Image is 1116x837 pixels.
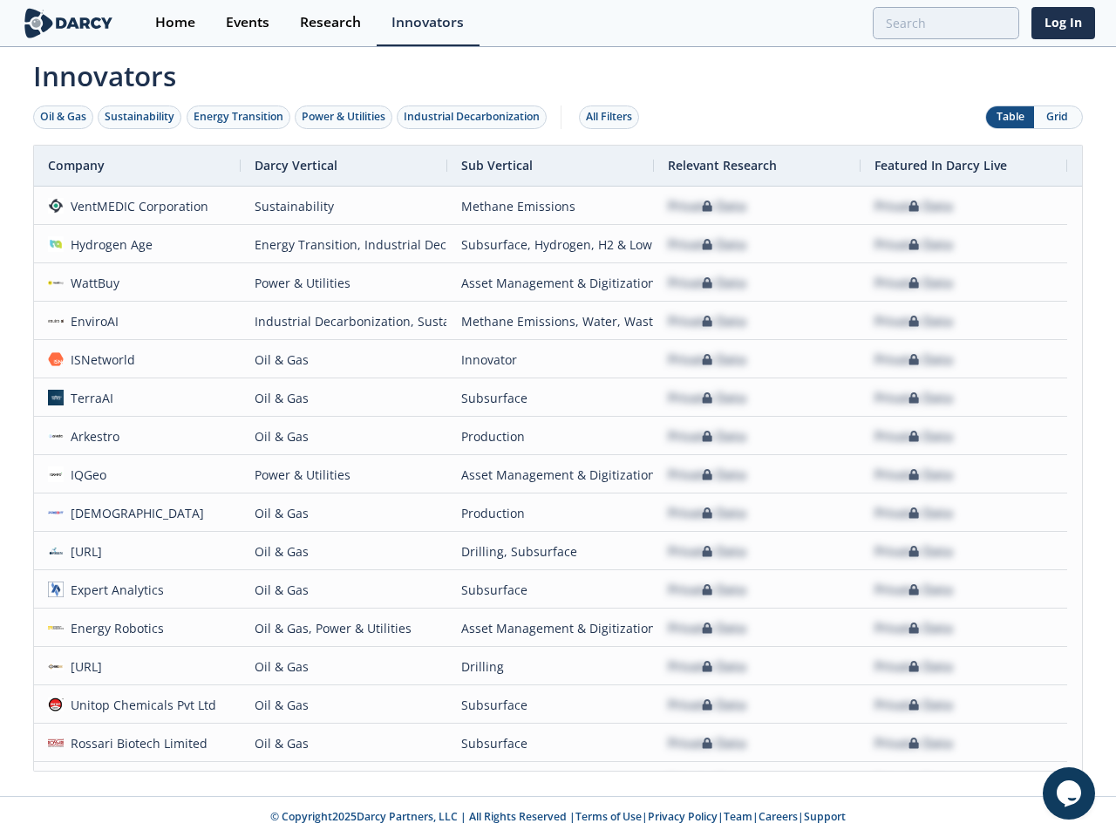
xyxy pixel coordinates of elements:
[668,725,746,762] div: Private Data
[48,582,64,597] img: 698d5ddf-2f23-4460-acb2-9d7e0064abf0
[64,763,416,800] div: LibertyStream Infrastructure Partners (former Volt Lithium)
[64,571,165,609] div: Expert Analytics
[48,351,64,367] img: 374c1fb3-f4bb-4996-b874-16c00a6dbfaa
[668,763,746,800] div: Private Data
[461,763,640,800] div: Critical Minerals
[874,226,953,263] div: Private Data
[575,809,642,824] a: Terms of Use
[48,697,64,712] img: 4b1e1fd7-072f-48ae-992d-064af1ed5f1f
[668,648,746,685] div: Private Data
[461,686,640,724] div: Subsurface
[874,686,953,724] div: Private Data
[874,341,953,378] div: Private Data
[648,809,718,824] a: Privacy Policy
[461,226,640,263] div: Subsurface, Hydrogen, H2 & Low Carbon Fuels
[64,494,205,532] div: [DEMOGRAPHIC_DATA]
[48,543,64,559] img: origen.ai.png
[668,418,746,455] div: Private Data
[64,226,153,263] div: Hydrogen Age
[255,533,433,570] div: Oil & Gas
[874,264,953,302] div: Private Data
[226,16,269,30] div: Events
[586,109,632,125] div: All Filters
[255,157,337,174] span: Darcy Vertical
[668,379,746,417] div: Private Data
[155,16,195,30] div: Home
[461,609,640,647] div: Asset Management & Digitization
[64,187,209,225] div: VentMEDIC Corporation
[668,264,746,302] div: Private Data
[461,648,640,685] div: Drilling
[461,418,640,455] div: Production
[668,456,746,493] div: Private Data
[255,303,433,340] div: Industrial Decarbonization, Sustainability
[105,109,174,125] div: Sustainability
[461,725,640,762] div: Subsurface
[461,303,640,340] div: Methane Emissions, Water, Waste, Spills, Flaring, CCUS
[668,571,746,609] div: Private Data
[874,609,953,647] div: Private Data
[48,236,64,252] img: ec468b57-2de6-4f92-a247-94dc452257e2
[64,379,114,417] div: TerraAI
[1043,767,1099,820] iframe: chat widget
[255,725,433,762] div: Oil & Gas
[255,686,433,724] div: Oil & Gas
[64,609,165,647] div: Energy Robotics
[40,109,86,125] div: Oil & Gas
[404,109,540,125] div: Industrial Decarbonization
[724,809,752,824] a: Team
[668,686,746,724] div: Private Data
[874,157,1007,174] span: Featured In Darcy Live
[300,16,361,30] div: Research
[64,418,120,455] div: Arkestro
[48,157,105,174] span: Company
[668,303,746,340] div: Private Data
[33,105,93,129] button: Oil & Gas
[461,533,640,570] div: Drilling, Subsurface
[64,456,107,493] div: IQGeo
[255,648,433,685] div: Oil & Gas
[64,533,103,570] div: [URL]
[48,658,64,674] img: 7cc635d6-6a35-42ec-89ee-ecf6ed8a16d9
[874,187,953,225] div: Private Data
[48,198,64,214] img: c7bb3e3b-cfa1-471d-9b83-3f9598a7096b
[668,494,746,532] div: Private Data
[255,226,433,263] div: Energy Transition, Industrial Decarbonization, Oil & Gas
[255,187,433,225] div: Sustainability
[397,105,547,129] button: Industrial Decarbonization
[48,428,64,444] img: 013d125c-7ae7-499e-bb99-1411a431e725
[874,418,953,455] div: Private Data
[1034,106,1082,128] button: Grid
[461,187,640,225] div: Methane Emissions
[48,390,64,405] img: a0df43f8-31b4-4ea9-a991-6b2b5c33d24c
[874,379,953,417] div: Private Data
[668,187,746,225] div: Private Data
[302,109,385,125] div: Power & Utilities
[255,763,433,800] div: Energy Transition
[1031,7,1095,39] a: Log In
[255,264,433,302] div: Power & Utilities
[579,105,639,129] button: All Filters
[255,494,433,532] div: Oil & Gas
[874,648,953,685] div: Private Data
[255,341,433,378] div: Oil & Gas
[64,303,119,340] div: EnviroAI
[64,341,136,378] div: ISNetworld
[64,648,103,685] div: [URL]
[873,7,1019,39] input: Advanced Search
[461,379,640,417] div: Subsurface
[461,157,533,174] span: Sub Vertical
[48,275,64,290] img: 1651497031345-wattbuy-og.png
[194,109,283,125] div: Energy Transition
[668,533,746,570] div: Private Data
[668,226,746,263] div: Private Data
[874,571,953,609] div: Private Data
[21,49,1095,96] span: Innovators
[21,8,116,38] img: logo-wide.svg
[461,571,640,609] div: Subsurface
[255,571,433,609] div: Oil & Gas
[187,105,290,129] button: Energy Transition
[48,620,64,636] img: d7de9a7f-56bb-4078-a681-4fbb194b1cab
[64,686,217,724] div: Unitop Chemicals Pvt Ltd
[874,763,953,800] div: Private Data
